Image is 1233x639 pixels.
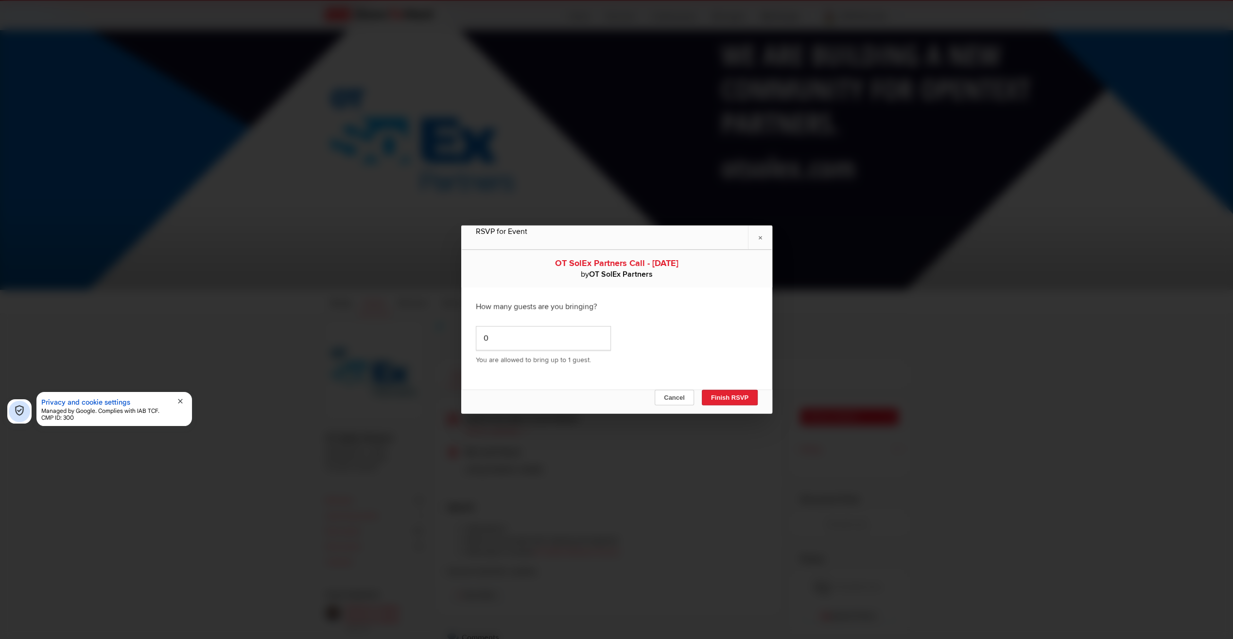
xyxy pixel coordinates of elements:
[655,390,694,406] button: Cancel
[476,269,758,280] div: by
[476,226,758,237] div: RSVP for Event
[476,355,758,365] p: You are allowed to bring up to 1 guest.
[476,295,758,319] div: How many guests are you bringing?
[748,226,772,249] a: ×
[589,269,653,279] b: OT SolEx Partners
[476,257,758,269] div: OT SolEx Partners Call - [DATE]
[701,390,757,406] button: Finish RSVP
